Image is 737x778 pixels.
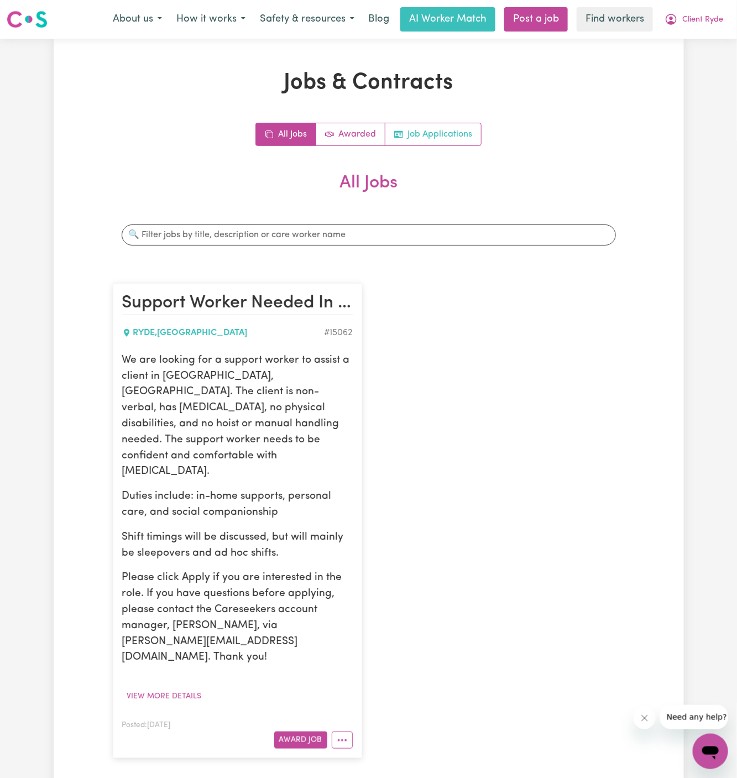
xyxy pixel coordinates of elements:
[362,7,396,32] a: Blog
[253,8,362,31] button: Safety & resources
[7,7,48,32] a: Careseekers logo
[325,326,353,340] div: Job ID #15062
[113,173,625,211] h2: All Jobs
[400,7,495,32] a: AI Worker Match
[122,353,353,480] p: We are looking for a support worker to assist a client in [GEOGRAPHIC_DATA], [GEOGRAPHIC_DATA]. T...
[693,734,728,769] iframe: Button to launch messaging window
[122,489,353,521] p: Duties include: in-home supports, personal care, and social companionship
[657,8,730,31] button: My Account
[122,326,325,340] div: RYDE , [GEOGRAPHIC_DATA]
[122,570,353,666] p: Please click Apply if you are interested in the role. If you have questions before applying, plea...
[577,7,653,32] a: Find workers
[682,14,723,26] span: Client Ryde
[504,7,568,32] a: Post a job
[256,123,316,145] a: All jobs
[385,123,481,145] a: Job applications
[122,224,616,246] input: 🔍 Filter jobs by title, description or care worker name
[122,293,353,315] h2: Support Worker Needed In Ryde, NSW
[169,8,253,31] button: How it works
[122,722,171,729] span: Posted: [DATE]
[660,705,728,729] iframe: Message from company
[316,123,385,145] a: Active jobs
[7,9,48,29] img: Careseekers logo
[122,688,207,705] button: View more details
[332,732,353,749] button: More options
[274,732,327,749] button: Award Job
[113,70,625,96] h1: Jobs & Contracts
[122,530,353,562] p: Shift timings will be discussed, but will mainly be sleepovers and ad hoc shifts.
[634,707,656,729] iframe: Close message
[106,8,169,31] button: About us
